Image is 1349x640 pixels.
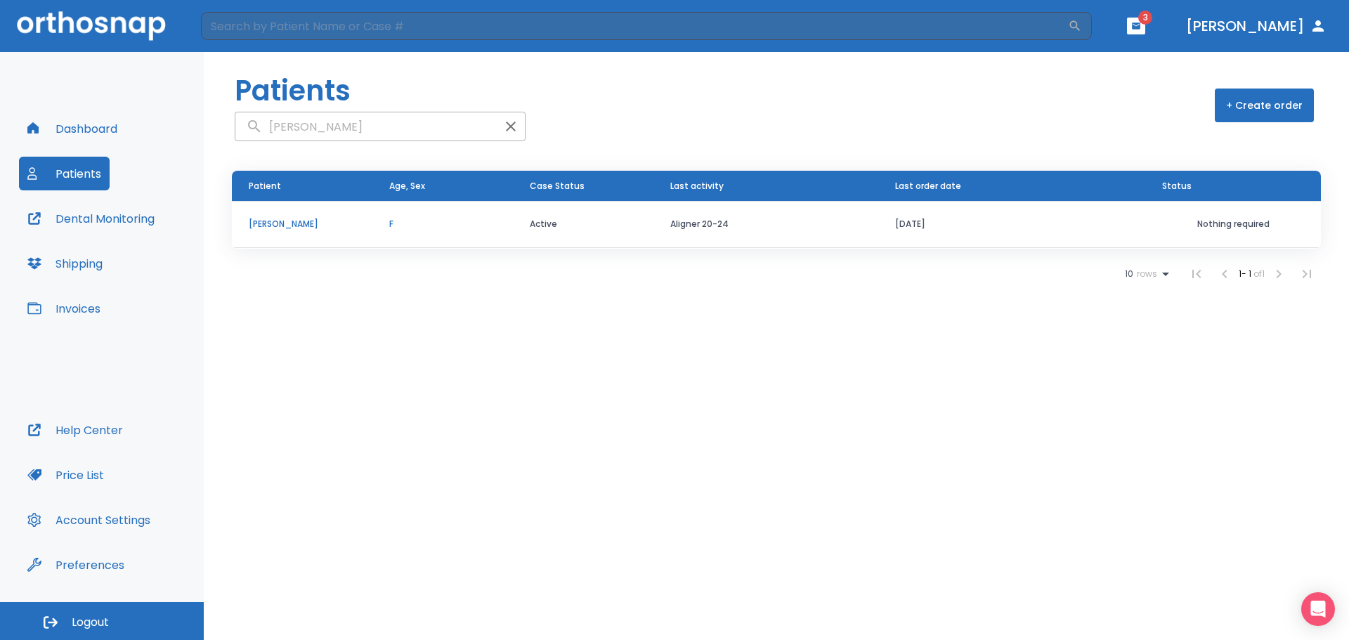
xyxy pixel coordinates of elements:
[19,112,126,145] button: Dashboard
[19,458,112,492] button: Price List
[249,180,281,192] span: Patient
[1239,268,1253,280] span: 1 - 1
[1301,592,1335,626] div: Open Intercom Messenger
[201,12,1068,40] input: Search by Patient Name or Case #
[19,548,133,582] button: Preferences
[19,157,110,190] button: Patients
[653,201,878,248] td: Aligner 20-24
[19,202,163,235] button: Dental Monitoring
[19,292,109,325] button: Invoices
[878,201,1146,248] td: [DATE]
[530,180,585,192] span: Case Status
[72,615,109,630] span: Logout
[1138,11,1152,25] span: 3
[895,180,961,192] span: Last order date
[1180,13,1332,39] button: [PERSON_NAME]
[1162,180,1192,192] span: Status
[235,113,497,141] input: search
[1215,89,1314,122] button: + Create order
[1125,269,1133,279] span: 10
[19,247,111,280] button: Shipping
[389,218,496,230] p: F
[1253,268,1265,280] span: of 1
[17,11,166,40] img: Orthosnap
[389,180,425,192] span: Age, Sex
[249,218,356,230] p: [PERSON_NAME]
[19,503,159,537] button: Account Settings
[513,201,653,248] td: Active
[1162,218,1304,230] p: Nothing required
[670,180,724,192] span: Last activity
[1133,269,1157,279] span: rows
[235,70,351,112] h1: Patients
[19,413,131,447] button: Help Center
